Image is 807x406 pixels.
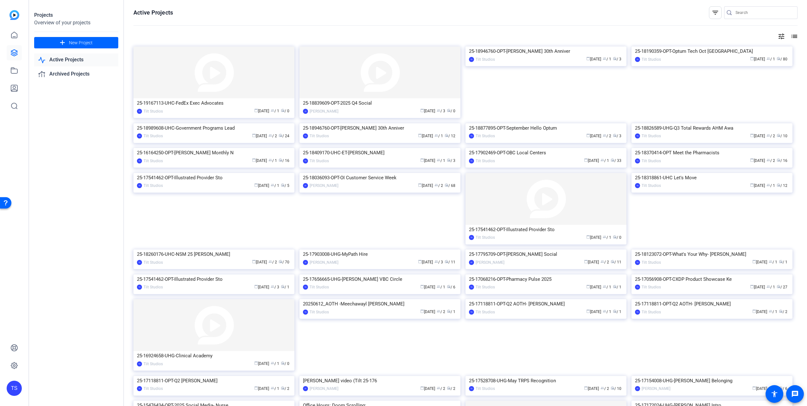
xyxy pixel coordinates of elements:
[9,10,19,20] img: blue-gradient.svg
[271,386,274,390] span: group
[613,285,621,289] span: / 1
[611,386,621,391] span: / 10
[418,260,422,263] span: calendar_today
[420,386,435,391] span: [DATE]
[279,133,282,137] span: radio
[303,123,457,133] div: 25-18946760-OPT-[PERSON_NAME] 30th Anniver
[137,158,142,163] div: TS
[771,390,778,398] mat-icon: accessibility
[137,183,142,188] div: TS
[418,133,422,137] span: calendar_today
[642,182,661,189] div: Tilt Studios
[271,183,274,187] span: group
[310,133,329,139] div: Tilt Studios
[476,234,495,241] div: Tilt Studios
[279,260,289,264] span: / 70
[144,108,163,114] div: Tilt Studios
[137,133,142,138] div: TS
[252,260,267,264] span: [DATE]
[603,133,607,137] span: group
[281,361,289,366] span: / 0
[777,285,780,288] span: radio
[777,158,787,163] span: / 16
[736,9,792,16] input: Search
[447,158,451,162] span: radio
[445,260,455,264] span: / 11
[469,376,623,385] div: 25-17528708-UHG-May TRPS Recognition
[254,361,269,366] span: [DATE]
[635,148,789,157] div: 25-18370414-OPT Meet the Pharmacists
[469,148,623,157] div: 25-17902469-OPT-OBC Local Centers
[437,158,445,163] span: / 1
[437,309,440,313] span: group
[310,108,338,114] div: [PERSON_NAME]
[281,108,285,112] span: radio
[303,249,457,259] div: 25-17903008-UHG-MyPath Hire
[613,133,617,137] span: radio
[420,285,424,288] span: calendar_today
[437,386,440,390] span: group
[271,183,279,188] span: / 1
[418,134,433,138] span: [DATE]
[34,11,118,19] div: Projects
[137,361,142,366] div: TS
[303,109,308,114] div: JS
[418,260,433,264] span: [DATE]
[420,309,424,313] span: calendar_today
[642,284,661,290] div: Tilt Studios
[750,158,754,162] span: calendar_today
[303,98,457,108] div: 25-18839609-OPT-2025 Q4 Social
[420,109,435,113] span: [DATE]
[779,260,787,264] span: / 1
[303,376,457,385] div: [PERSON_NAME] video (Tilt 25-176
[420,285,435,289] span: [DATE]
[750,158,765,163] span: [DATE]
[476,56,495,63] div: Tilt Studios
[752,260,756,263] span: calendar_today
[642,385,670,392] div: [PERSON_NAME]
[303,310,308,315] div: TS
[586,309,590,313] span: calendar_today
[268,260,277,264] span: / 2
[635,249,789,259] div: 25-18123072-OPT-What's Your Why- [PERSON_NAME]
[434,133,438,137] span: group
[613,57,621,61] span: / 3
[777,134,787,138] span: / 10
[303,133,308,138] div: TS
[611,260,614,263] span: radio
[586,57,601,61] span: [DATE]
[7,381,22,396] div: TS
[418,183,422,187] span: calendar_today
[310,385,338,392] div: [PERSON_NAME]
[712,9,719,16] mat-icon: filter_list
[303,183,308,188] div: AT
[767,285,775,289] span: / 1
[584,260,599,264] span: [DATE]
[434,183,443,188] span: / 2
[767,183,770,187] span: group
[603,285,607,288] span: group
[281,361,285,365] span: radio
[750,285,754,288] span: calendar_today
[271,285,274,288] span: group
[635,376,789,385] div: 25-17154008-UHG-[PERSON_NAME] Belonging
[752,260,767,264] span: [DATE]
[586,235,590,239] span: calendar_today
[613,285,617,288] span: radio
[584,158,588,162] span: calendar_today
[613,57,617,60] span: radio
[252,134,267,138] span: [DATE]
[769,260,773,263] span: group
[254,361,258,365] span: calendar_today
[469,133,474,138] div: TS
[281,386,289,391] span: / 2
[642,309,661,315] div: Tilt Studios
[271,361,274,365] span: group
[137,274,291,284] div: 25-17541462-OPT-Illustrated Provider Sto
[635,123,789,133] div: 25-18826589-UHG-Q3 Total Rewards AHM Awa
[469,249,623,259] div: 25-17795709-OPT-[PERSON_NAME] Social
[281,183,285,187] span: radio
[603,235,611,240] span: / 1
[420,108,424,112] span: calendar_today
[769,309,773,313] span: group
